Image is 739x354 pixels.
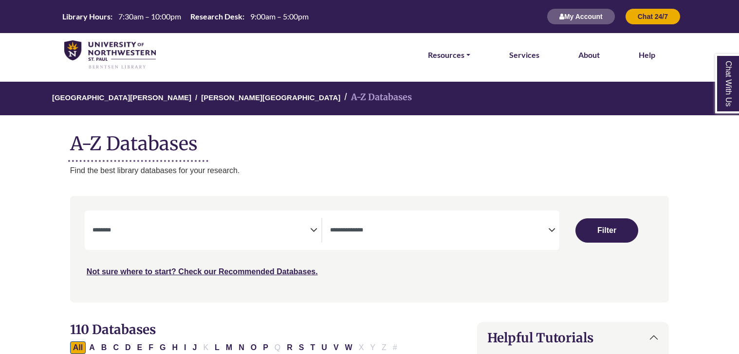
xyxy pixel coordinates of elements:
[308,341,318,354] button: Filter Results T
[70,164,669,177] p: Find the best library databases for your research.
[186,11,245,21] th: Research Desk:
[58,11,113,21] th: Library Hours:
[236,341,247,354] button: Filter Results N
[578,49,600,61] a: About
[181,341,189,354] button: Filter Results I
[331,341,342,354] button: Filter Results V
[478,322,668,353] button: Helpful Tutorials
[296,341,307,354] button: Filter Results S
[428,49,470,61] a: Resources
[625,8,681,25] button: Chat 24/7
[509,49,539,61] a: Services
[146,341,156,354] button: Filter Results F
[342,341,355,354] button: Filter Results W
[547,12,615,20] a: My Account
[340,90,412,105] li: A-Z Databases
[52,92,191,102] a: [GEOGRAPHIC_DATA][PERSON_NAME]
[110,341,122,354] button: Filter Results C
[318,341,330,354] button: Filter Results U
[70,321,156,337] span: 110 Databases
[639,49,655,61] a: Help
[86,341,98,354] button: Filter Results A
[547,8,615,25] button: My Account
[70,125,669,155] h1: A-Z Databases
[64,40,156,70] img: library_home
[58,11,313,20] table: Hours Today
[58,11,313,22] a: Hours Today
[70,341,86,354] button: All
[98,341,110,354] button: Filter Results B
[260,341,271,354] button: Filter Results P
[157,341,168,354] button: Filter Results G
[134,341,146,354] button: Filter Results E
[625,12,681,20] a: Chat 24/7
[201,92,340,102] a: [PERSON_NAME][GEOGRAPHIC_DATA]
[70,82,669,115] nav: breadcrumb
[70,196,669,302] nav: Search filters
[212,341,222,354] button: Filter Results L
[169,341,181,354] button: Filter Results H
[70,343,401,351] div: Alpha-list to filter by first letter of database name
[92,227,311,235] textarea: Search
[248,341,259,354] button: Filter Results O
[250,12,309,21] span: 9:00am – 5:00pm
[284,341,296,354] button: Filter Results R
[122,341,134,354] button: Filter Results D
[223,341,235,354] button: Filter Results M
[330,227,548,235] textarea: Search
[575,218,638,243] button: Submit for Search Results
[87,267,318,276] a: Not sure where to start? Check our Recommended Databases.
[118,12,181,21] span: 7:30am – 10:00pm
[189,341,200,354] button: Filter Results J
